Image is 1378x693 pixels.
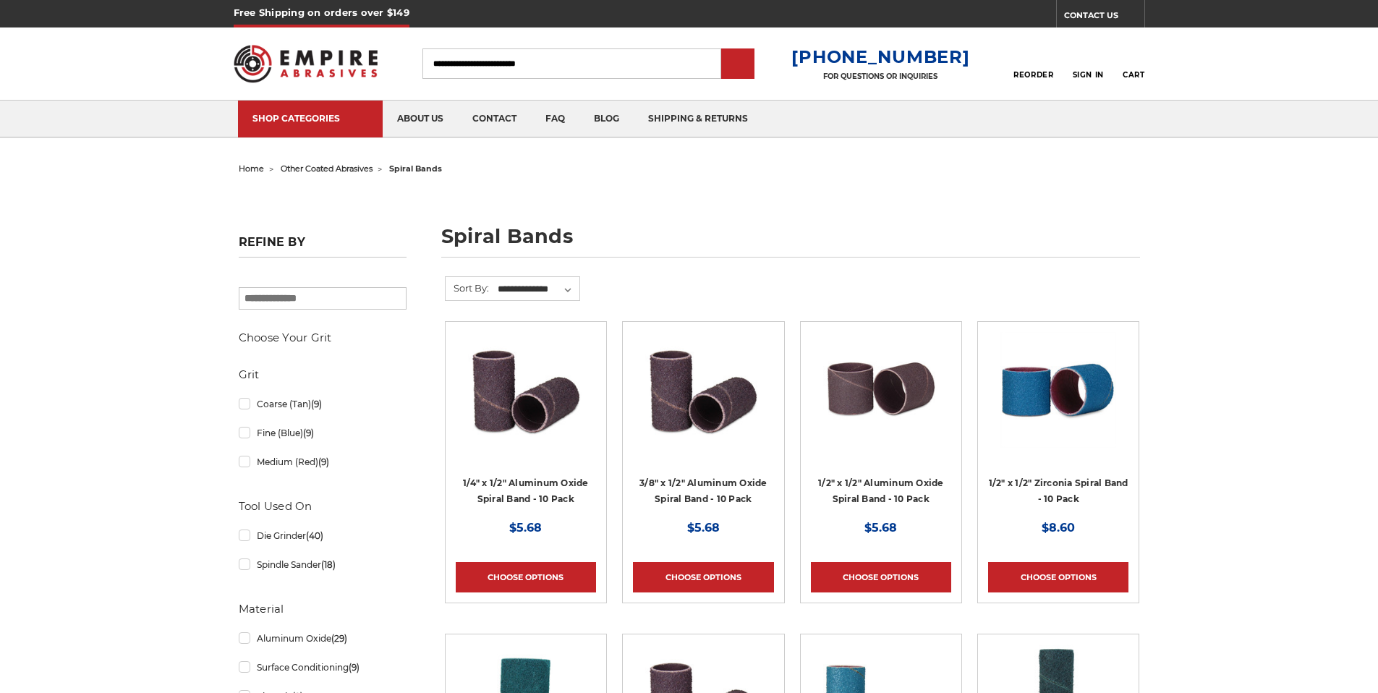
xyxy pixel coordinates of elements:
[234,35,378,92] img: Empire Abrasives
[1042,521,1075,535] span: $8.60
[349,662,360,673] span: (9)
[306,530,323,541] span: (40)
[864,521,897,535] span: $5.68
[331,633,347,644] span: (29)
[1064,7,1144,27] a: CONTACT US
[303,428,314,438] span: (9)
[791,46,969,67] a: [PHONE_NUMBER]
[239,391,407,417] a: Coarse (Tan)
[456,332,596,472] a: 1/4" x 1/2" Spiral Bands AOX
[1123,70,1144,80] span: Cart
[823,332,939,448] img: 1/2" x 1/2" Spiral Bands Aluminum Oxide
[791,72,969,81] p: FOR QUESTIONS OR INQUIRIES
[239,523,407,548] a: Die Grinder
[1013,70,1053,80] span: Reorder
[687,521,720,535] span: $5.68
[281,163,373,174] a: other coated abrasives
[446,277,489,299] label: Sort By:
[239,235,407,258] h5: Refine by
[1123,48,1144,80] a: Cart
[633,332,773,472] a: 3/8" x 1/2" AOX Spiral Bands
[321,559,336,570] span: (18)
[458,101,531,137] a: contact
[389,163,442,174] span: spiral bands
[456,562,596,592] a: Choose Options
[811,562,951,592] a: Choose Options
[989,477,1128,505] a: 1/2" x 1/2" Zirconia Spiral Band - 10 Pack
[579,101,634,137] a: blog
[239,420,407,446] a: Fine (Blue)
[239,600,407,618] h5: Material
[468,332,584,448] img: 1/4" x 1/2" Spiral Bands AOX
[1000,332,1116,448] img: 1/2" x 1/2" Spiral Bands Zirconia Aluminum
[639,477,767,505] a: 3/8" x 1/2" Aluminum Oxide Spiral Band - 10 Pack
[811,332,951,472] a: 1/2" x 1/2" Spiral Bands Aluminum Oxide
[634,101,762,137] a: shipping & returns
[239,552,407,577] a: Spindle Sander
[988,332,1128,472] a: 1/2" x 1/2" Spiral Bands Zirconia Aluminum
[463,477,589,505] a: 1/4" x 1/2" Aluminum Oxide Spiral Band - 10 Pack
[496,279,579,300] select: Sort By:
[239,366,407,383] h5: Grit
[318,456,329,467] span: (9)
[988,562,1128,592] a: Choose Options
[311,399,322,409] span: (9)
[645,332,761,448] img: 3/8" x 1/2" AOX Spiral Bands
[252,113,368,124] div: SHOP CATEGORIES
[818,477,944,505] a: 1/2" x 1/2" Aluminum Oxide Spiral Band - 10 Pack
[531,101,579,137] a: faq
[239,498,407,515] h5: Tool Used On
[239,655,407,680] a: Surface Conditioning
[239,329,407,346] h5: Choose Your Grit
[723,50,752,79] input: Submit
[239,449,407,475] a: Medium (Red)
[1073,70,1104,80] span: Sign In
[1013,48,1053,79] a: Reorder
[509,521,542,535] span: $5.68
[239,626,407,651] a: Aluminum Oxide
[383,101,458,137] a: about us
[239,163,264,174] a: home
[633,562,773,592] a: Choose Options
[441,226,1140,258] h1: spiral bands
